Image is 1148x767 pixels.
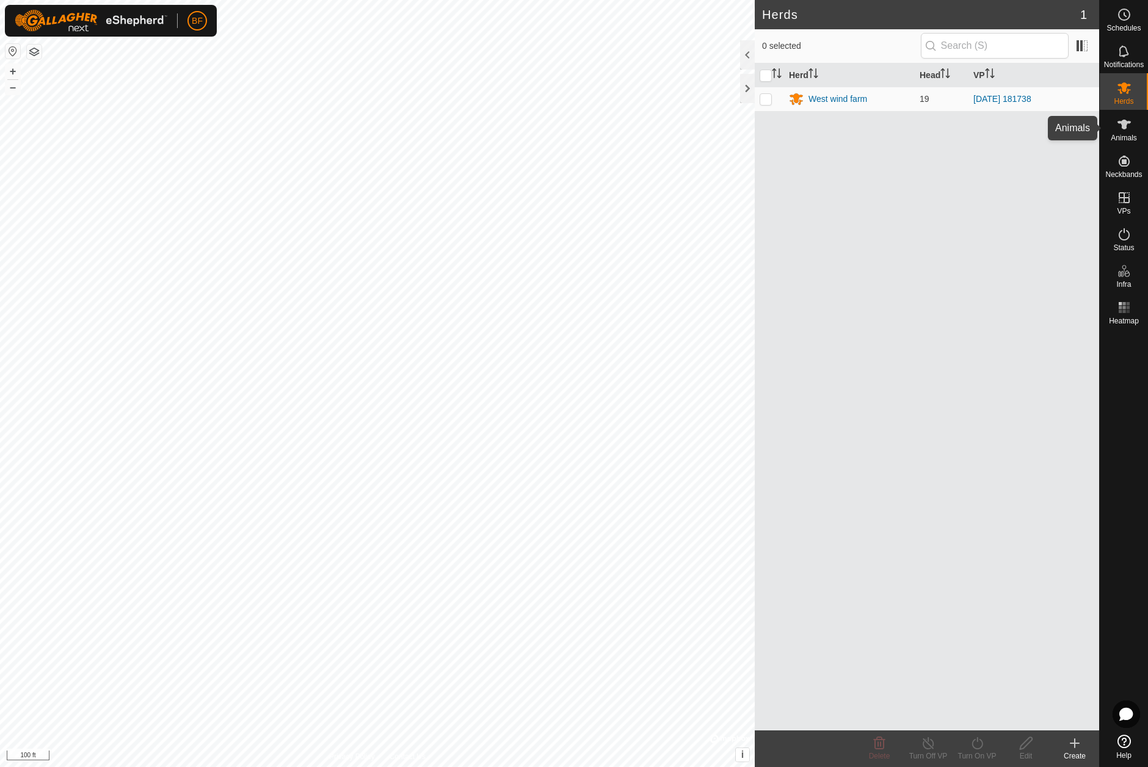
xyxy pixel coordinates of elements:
span: Delete [869,752,890,760]
img: Gallagher Logo [15,10,167,32]
span: Herds [1114,98,1133,105]
a: [DATE] 181738 [973,94,1031,104]
span: Notifications [1104,61,1144,68]
span: 19 [920,94,929,104]
span: BF [192,15,203,27]
a: Privacy Policy [329,751,375,762]
a: Help [1100,730,1148,764]
div: Turn Off VP [904,751,953,762]
a: Contact Us [390,751,426,762]
div: Create [1050,751,1099,762]
div: West wind farm [808,93,867,106]
th: Head [915,63,968,87]
span: Heatmap [1109,317,1139,325]
span: Schedules [1106,24,1141,32]
span: Status [1113,244,1134,251]
button: Map Layers [27,45,42,59]
div: Edit [1001,751,1050,762]
span: Animals [1111,134,1137,142]
p-sorticon: Activate to sort [772,70,782,80]
span: VPs [1117,207,1130,215]
h2: Herds [762,7,1080,22]
input: Search (S) [921,33,1069,59]
button: + [5,64,20,79]
p-sorticon: Activate to sort [940,70,950,80]
button: i [736,748,749,762]
p-sorticon: Activate to sort [808,70,818,80]
span: 1 [1080,5,1087,24]
button: – [5,80,20,95]
div: Turn On VP [953,751,1001,762]
p-sorticon: Activate to sort [985,70,995,80]
span: 0 selected [762,40,921,52]
span: Neckbands [1105,171,1142,178]
th: Herd [784,63,915,87]
span: Infra [1116,281,1131,288]
button: Reset Map [5,44,20,59]
span: i [741,749,744,760]
th: VP [968,63,1099,87]
span: Help [1116,752,1132,759]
